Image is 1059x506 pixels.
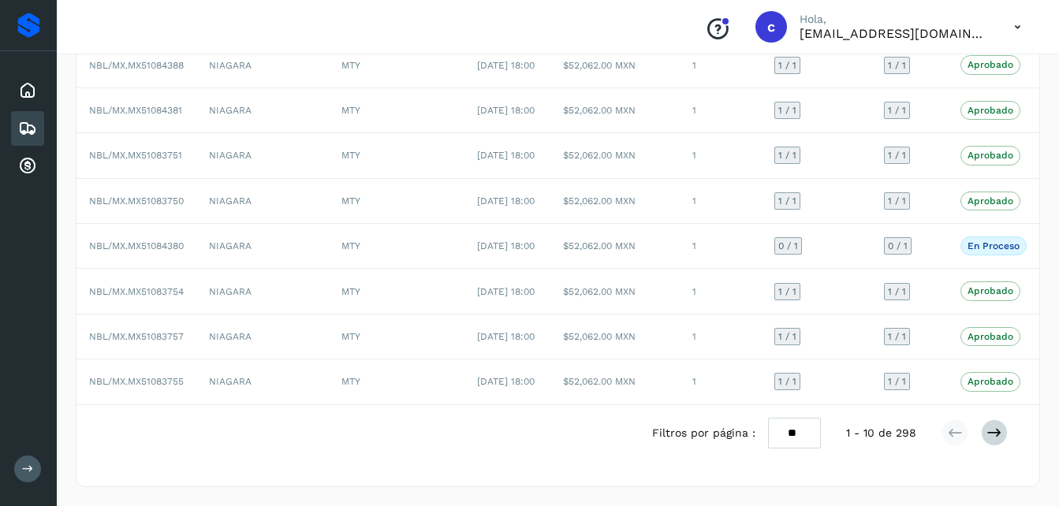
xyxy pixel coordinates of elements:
td: 1 [680,43,762,87]
span: 1 / 1 [778,196,796,206]
span: MTY [341,150,360,161]
p: Aprobado [968,331,1013,342]
div: Embarques [11,111,44,146]
td: NIAGARA [196,133,329,178]
td: $52,062.00 MXN [550,314,680,359]
td: $52,062.00 MXN [550,178,680,223]
span: 0 / 1 [778,241,798,251]
span: 1 / 1 [778,287,796,296]
span: MTY [341,376,360,387]
td: $52,062.00 MXN [550,359,680,404]
span: NBL/MX.MX51084388 [89,60,184,71]
span: 1 / 1 [888,106,906,115]
span: MTY [341,240,360,251]
span: [DATE] 18:00 [477,195,535,206]
td: $52,062.00 MXN [550,133,680,178]
td: $52,062.00 MXN [550,224,680,269]
span: 1 - 10 de 298 [846,425,916,441]
td: $52,062.00 MXN [550,87,680,132]
span: NBL/MX.MX51083755 [89,376,184,387]
p: En proceso [968,240,1020,251]
td: 1 [680,224,762,269]
span: MTY [341,331,360,342]
td: NIAGARA [196,43,329,87]
td: 1 [680,269,762,314]
span: 1 / 1 [778,151,796,160]
span: [DATE] 18:00 [477,286,535,297]
td: NIAGARA [196,224,329,269]
span: 1 / 1 [778,61,796,70]
p: Aprobado [968,150,1013,161]
p: Aprobado [968,59,1013,70]
span: NBL/MX.MX51083750 [89,195,184,206]
span: [DATE] 18:00 [477,331,535,342]
span: NBL/MX.MX51084380 [89,240,184,251]
p: cuentasxcobrar@readysolutions.com.mx [800,26,989,41]
span: [DATE] 18:00 [477,60,535,71]
span: 1 / 1 [778,377,796,386]
td: 1 [680,359,762,404]
div: Inicio [11,73,44,108]
p: Aprobado [968,376,1013,387]
td: 1 [680,87,762,132]
span: [DATE] 18:00 [477,376,535,387]
p: Aprobado [968,105,1013,116]
p: Hola, [800,13,989,26]
td: NIAGARA [196,178,329,223]
span: 1 / 1 [888,151,906,160]
span: 1 / 1 [888,377,906,386]
span: 1 / 1 [778,106,796,115]
td: NIAGARA [196,87,329,132]
span: NBL/MX.MX51083751 [89,150,182,161]
span: NBL/MX.MX51083754 [89,286,184,297]
span: 1 / 1 [888,196,906,206]
td: NIAGARA [196,269,329,314]
span: 1 / 1 [778,332,796,341]
td: 1 [680,314,762,359]
td: NIAGARA [196,314,329,359]
span: NBL/MX.MX51084381 [89,105,182,116]
span: 1 / 1 [888,61,906,70]
td: 1 [680,178,762,223]
span: 1 / 1 [888,332,906,341]
span: [DATE] 18:00 [477,240,535,251]
td: $52,062.00 MXN [550,269,680,314]
span: MTY [341,195,360,206]
span: NBL/MX.MX51083757 [89,331,184,342]
p: Aprobado [968,195,1013,206]
span: 0 / 1 [888,241,908,251]
p: Aprobado [968,285,1013,296]
div: Cuentas por cobrar [11,149,44,184]
span: MTY [341,105,360,116]
span: Filtros por página : [652,425,755,441]
td: $52,062.00 MXN [550,43,680,87]
td: NIAGARA [196,359,329,404]
span: [DATE] 18:00 [477,150,535,161]
span: MTY [341,286,360,297]
span: [DATE] 18:00 [477,105,535,116]
span: 1 / 1 [888,287,906,296]
span: MTY [341,60,360,71]
td: 1 [680,133,762,178]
